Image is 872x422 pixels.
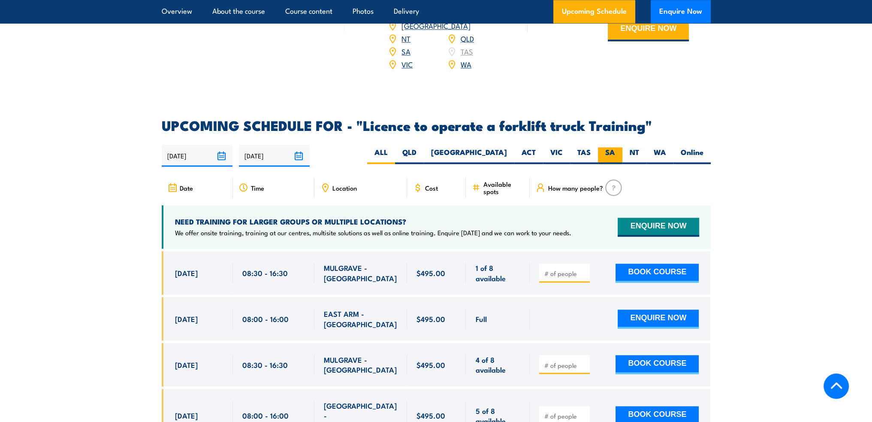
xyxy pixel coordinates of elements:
span: $495.00 [416,314,445,324]
label: [GEOGRAPHIC_DATA] [424,147,514,164]
a: SA [401,46,410,56]
span: MULGRAVE - [GEOGRAPHIC_DATA] [324,263,398,283]
p: We offer onsite training, training at our centres, multisite solutions as well as online training... [175,228,571,237]
label: VIC [543,147,570,164]
span: How many people? [548,184,603,191]
input: # of people [544,412,587,420]
label: ACT [514,147,543,164]
a: VIC [401,59,413,69]
button: BOOK COURSE [616,264,699,282]
span: [DATE] [175,268,198,278]
span: EAST ARM - [GEOGRAPHIC_DATA] [324,309,398,329]
button: ENQUIRE NOW [608,18,689,41]
span: 08:30 - 16:30 [242,268,288,278]
label: WA [646,147,673,164]
h4: NEED TRAINING FOR LARGER GROUPS OR MULTIPLE LOCATIONS? [175,217,571,226]
span: Available spots [483,180,524,195]
a: WA [461,59,471,69]
span: 1 of 8 available [475,263,520,283]
span: Full [475,314,486,324]
a: QLD [461,33,474,43]
label: TAS [570,147,598,164]
span: Location [332,184,357,191]
a: [GEOGRAPHIC_DATA] [401,20,471,30]
label: SA [598,147,622,164]
span: MULGRAVE - [GEOGRAPHIC_DATA] [324,355,398,375]
button: ENQUIRE NOW [618,310,699,328]
span: [DATE] [175,314,198,324]
span: $495.00 [416,410,445,420]
span: 4 of 8 available [475,355,520,375]
span: 08:30 - 16:30 [242,360,288,370]
label: QLD [395,147,424,164]
label: Online [673,147,711,164]
span: [DATE] [175,410,198,420]
input: # of people [544,361,587,370]
input: # of people [544,269,587,278]
span: [DATE] [175,360,198,370]
h2: UPCOMING SCHEDULE FOR - "Licence to operate a forklift truck Training" [162,119,711,131]
span: Cost [425,184,438,191]
span: 08:00 - 16:00 [242,410,289,420]
button: BOOK COURSE [616,355,699,374]
button: ENQUIRE NOW [618,218,699,237]
input: From date [162,145,232,167]
label: ALL [367,147,395,164]
input: To date [239,145,310,167]
span: $495.00 [416,360,445,370]
span: 08:00 - 16:00 [242,314,289,324]
span: $495.00 [416,268,445,278]
span: Time [251,184,264,191]
span: Date [180,184,193,191]
label: NT [622,147,646,164]
a: NT [401,33,410,43]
